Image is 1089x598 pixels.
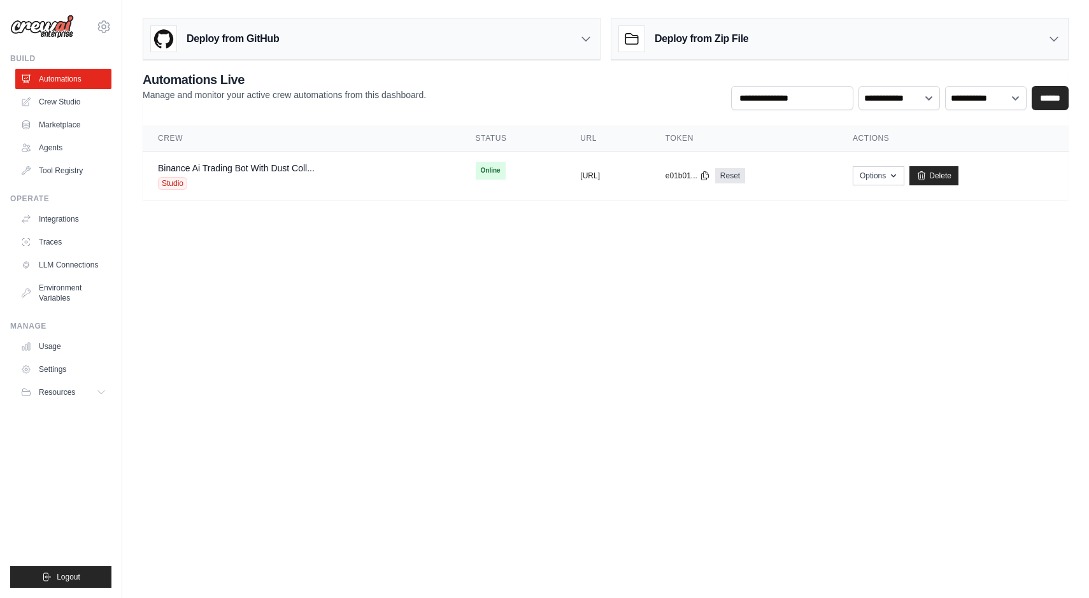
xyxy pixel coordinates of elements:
span: Resources [39,387,75,397]
a: Crew Studio [15,92,111,112]
th: Crew [143,125,460,152]
a: Delete [909,166,958,185]
button: Resources [15,382,111,402]
p: Manage and monitor your active crew automations from this dashboard. [143,89,426,101]
th: URL [565,125,650,152]
div: Build [10,53,111,64]
a: Automations [15,69,111,89]
th: Actions [837,125,1069,152]
div: Operate [10,194,111,204]
a: Marketplace [15,115,111,135]
a: Agents [15,138,111,158]
a: Integrations [15,209,111,229]
a: Traces [15,232,111,252]
a: Usage [15,336,111,357]
iframe: Chat Widget [1025,537,1089,598]
h3: Deploy from Zip File [655,31,748,46]
th: Token [650,125,837,152]
a: LLM Connections [15,255,111,275]
button: e01b01... [665,171,710,181]
h2: Automations Live [143,71,426,89]
a: Settings [15,359,111,380]
span: Studio [158,177,187,190]
button: Logout [10,566,111,588]
button: Options [853,166,904,185]
span: Online [476,162,506,180]
h3: Deploy from GitHub [187,31,279,46]
img: Logo [10,15,74,39]
a: Binance Ai Trading Bot With Dust Coll... [158,163,315,173]
a: Reset [715,168,745,183]
th: Status [460,125,566,152]
img: GitHub Logo [151,26,176,52]
a: Environment Variables [15,278,111,308]
div: Manage [10,321,111,331]
span: Logout [57,572,80,582]
a: Tool Registry [15,160,111,181]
